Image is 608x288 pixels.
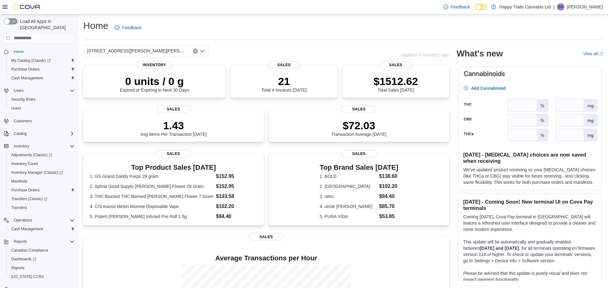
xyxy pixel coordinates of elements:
a: Transfers [9,204,29,211]
a: Users [9,104,23,112]
span: Sales [156,150,191,157]
span: Security Roles [9,96,75,103]
span: Sales [249,233,284,241]
a: Feedback [441,1,472,13]
p: 0 units / 0 g [120,75,189,88]
dd: $133.58 [216,193,257,200]
span: Washington CCRS [9,273,75,280]
span: Reports [9,264,75,272]
dd: $152.95 [216,173,257,180]
h4: Average Transactions per Hour [88,254,444,262]
span: Adjustments (Classic) [9,151,75,159]
img: Cova [13,4,41,10]
p: 21 [261,75,306,88]
a: Adjustments (Classic) [9,151,55,159]
span: Inventory [137,61,172,69]
span: Security Roles [11,97,35,102]
dd: $152.95 [216,183,257,190]
button: Operations [1,216,77,225]
span: Feedback [451,4,470,10]
a: Cash Management [9,74,45,82]
span: Inventory [11,142,75,150]
span: Reports [14,239,27,244]
dd: $94.40 [216,213,257,220]
dd: $94.40 [379,193,398,200]
span: Cash Management [11,227,43,232]
span: Home [14,49,24,54]
h3: [DATE] - Coming Soon! New terminal UI on Cova Pay terminals [463,199,596,211]
a: Dashboards [9,255,39,263]
span: Dashboards [9,255,75,263]
span: Manifests [11,179,27,184]
button: Users [1,86,77,95]
dd: $138.60 [379,173,398,180]
button: Reports [6,264,77,272]
h1: Home [83,19,108,32]
button: Clear input [193,49,198,54]
p: Coming [DATE], Cova Pay terminal in [GEOGRAPHIC_DATA] will feature a refreshed user interface des... [463,214,596,232]
a: My Catalog (Classic) [6,56,77,65]
span: Home [11,48,75,56]
a: Reports [9,264,27,272]
button: Manifests [6,177,77,186]
p: Updated 4 minute(s) ago [401,52,449,57]
span: Transfers (Classic) [9,195,75,203]
span: Users [11,87,75,94]
dd: $53.85 [379,213,398,220]
span: Customers [14,119,32,124]
span: [US_STATE] CCRS [11,274,44,279]
button: Open list of options [200,49,205,54]
a: [US_STATE] CCRS [9,273,46,280]
a: Dashboards [6,255,77,264]
div: Expired or Expiring in Next 30 Days [120,75,189,93]
a: Inventory Count [9,160,40,168]
span: Customers [11,117,75,125]
dd: $102.20 [379,183,398,190]
a: Transfers (Classic) [6,195,77,203]
span: Sales [156,105,191,113]
span: Adjustments (Classic) [11,152,52,157]
button: Canadian Compliance [6,246,77,255]
a: Transfers (Classic) [9,195,50,203]
button: Users [11,87,26,94]
button: Reports [1,237,77,246]
button: Cash Management [6,225,77,233]
dt: 3. retro [320,193,377,200]
span: Inventory Count [11,161,38,166]
button: Cash Management [6,74,77,83]
button: Inventory [1,142,77,151]
dt: 1. BOLD [320,173,377,179]
button: Inventory Count [6,159,77,168]
a: Inventory Manager (Classic) [9,169,65,176]
span: Dashboards [11,257,36,262]
button: Purchase Orders [6,186,77,195]
span: Operations [11,216,75,224]
button: Catalog [11,130,29,137]
button: Operations [11,216,35,224]
span: Canadian Compliance [11,248,48,253]
span: Transfers [9,204,75,211]
h3: Top Product Sales [DATE] [90,164,257,171]
p: [PERSON_NAME] [567,3,603,11]
dt: 3. THC Biomed THC Biomed [PERSON_NAME] Flower 7 Gram [90,193,214,200]
p: $1512.62 [374,75,418,88]
span: Purchase Orders [9,186,75,194]
span: Manifests [9,178,75,185]
em: Please be advised that this update is purely visual and does not impact payment functionality. [463,271,587,282]
a: Customers [11,117,34,125]
div: Avg Items Per Transaction [DATE] [140,119,207,137]
span: Inventory Manager (Classic) [9,169,75,176]
span: Catalog [11,130,75,137]
p: 1.43 [140,119,207,132]
button: Purchase Orders [6,65,77,74]
span: SS [558,3,563,11]
a: Manifests [9,178,30,185]
strong: [DATE] and [DATE] [480,246,519,251]
button: Security Roles [6,95,77,104]
span: Purchase Orders [11,67,40,72]
svg: External link [599,52,603,56]
button: Reports [11,238,29,245]
h3: [DATE] - [MEDICAL_DATA] choices are now saved when receiving [463,152,596,164]
span: Users [14,88,23,93]
dt: 4. C/S Kazoo Melon Monroe Disposable Vape [90,203,214,210]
